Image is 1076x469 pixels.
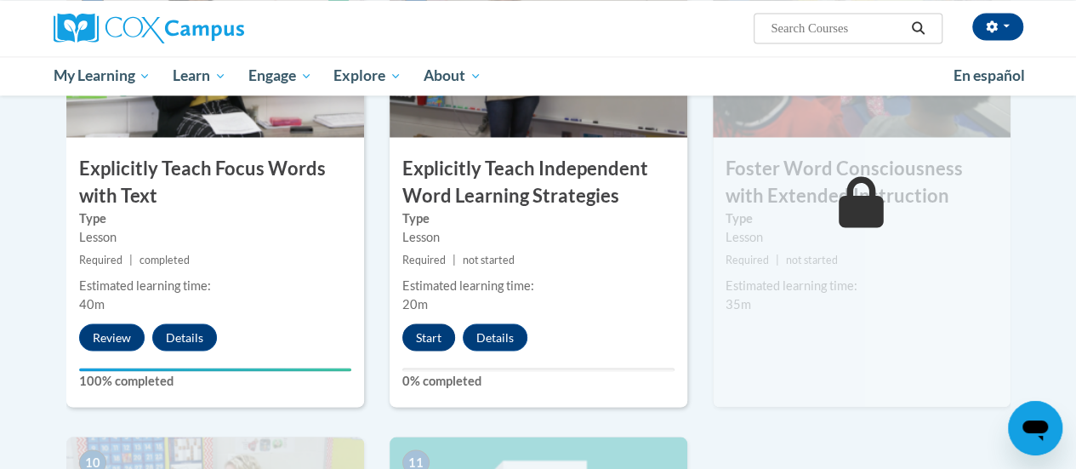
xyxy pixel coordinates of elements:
[463,323,527,351] button: Details
[162,56,237,95] a: Learn
[66,156,364,209] h3: Explicitly Teach Focus Words with Text
[79,323,145,351] button: Review
[942,58,1036,94] a: En español
[79,253,122,266] span: Required
[333,66,401,86] span: Explore
[402,227,675,246] div: Lesson
[322,56,413,95] a: Explore
[54,13,244,43] img: Cox Campus
[726,296,751,311] span: 35m
[726,276,998,295] div: Estimated learning time:
[53,66,151,86] span: My Learning
[390,156,687,209] h3: Explicitly Teach Independent Word Learning Strategies
[79,227,351,246] div: Lesson
[129,253,133,266] span: |
[972,13,1023,40] button: Account Settings
[402,276,675,295] div: Estimated learning time:
[726,209,998,227] label: Type
[402,209,675,227] label: Type
[713,156,1011,209] h3: Foster Word Consciousness with Extended Instruction
[776,253,779,266] span: |
[402,323,455,351] button: Start
[402,296,428,311] span: 20m
[424,66,481,86] span: About
[237,56,323,95] a: Engage
[79,371,351,390] label: 100% completed
[79,276,351,295] div: Estimated learning time:
[402,253,446,266] span: Required
[726,253,769,266] span: Required
[248,66,312,86] span: Engage
[1008,401,1062,455] iframe: Button to launch messaging window
[79,209,351,227] label: Type
[453,253,456,266] span: |
[79,296,105,311] span: 40m
[152,323,217,351] button: Details
[463,253,515,266] span: not started
[402,371,675,390] label: 0% completed
[769,18,905,38] input: Search Courses
[139,253,190,266] span: completed
[413,56,492,95] a: About
[954,66,1025,84] span: En español
[786,253,838,266] span: not started
[43,56,162,95] a: My Learning
[54,13,360,43] a: Cox Campus
[726,227,998,246] div: Lesson
[79,368,351,371] div: Your progress
[173,66,226,86] span: Learn
[41,56,1036,95] div: Main menu
[905,18,931,38] button: Search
